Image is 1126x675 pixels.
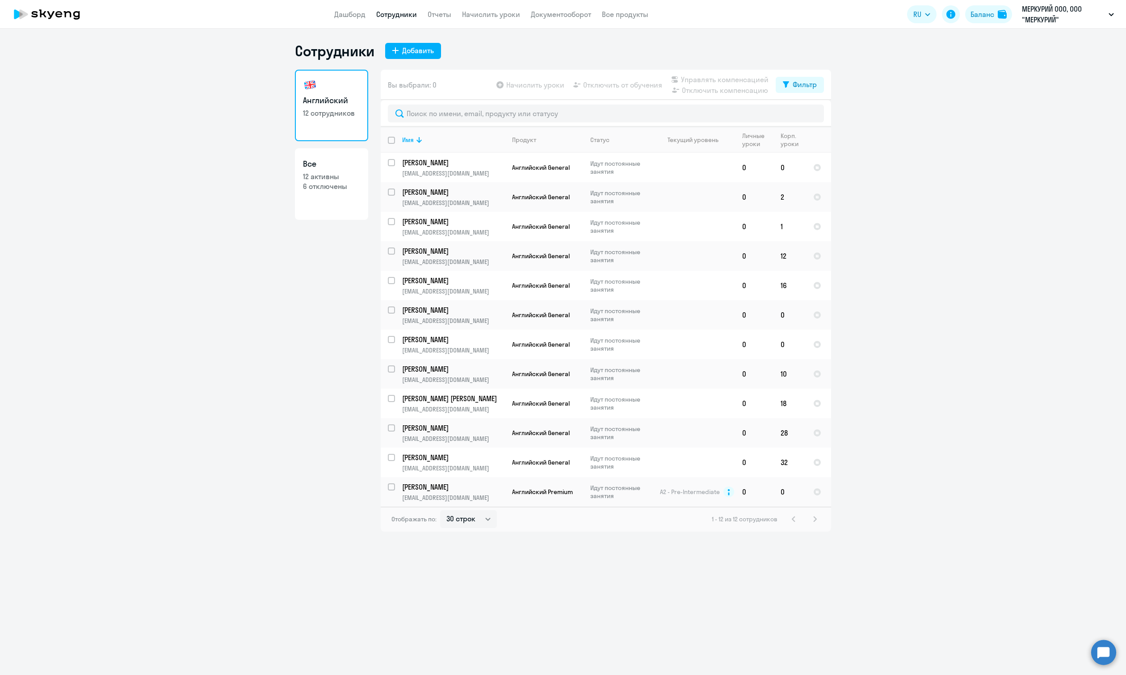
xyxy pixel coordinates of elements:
[391,515,437,523] span: Отображать по:
[735,300,773,330] td: 0
[402,453,504,462] a: [PERSON_NAME]
[402,482,504,492] a: [PERSON_NAME]
[781,132,806,148] div: Корп. уроки
[512,488,573,496] span: Английский Premium
[402,464,504,472] p: [EMAIL_ADDRESS][DOMAIN_NAME]
[402,317,504,325] p: [EMAIL_ADDRESS][DOMAIN_NAME]
[402,364,504,374] a: [PERSON_NAME]
[402,335,503,344] p: [PERSON_NAME]
[590,307,651,323] p: Идут постоянные занятия
[602,10,648,19] a: Все продукты
[590,425,651,441] p: Идут постоянные занятия
[402,169,504,177] p: [EMAIL_ADDRESS][DOMAIN_NAME]
[712,515,777,523] span: 1 - 12 из 12 сотрудников
[965,5,1012,23] a: Балансbalance
[402,405,504,413] p: [EMAIL_ADDRESS][DOMAIN_NAME]
[303,158,360,170] h3: Все
[971,9,994,20] div: Баланс
[402,199,504,207] p: [EMAIL_ADDRESS][DOMAIN_NAME]
[590,159,651,176] p: Идут постоянные занятия
[512,429,570,437] span: Английский General
[781,132,800,148] div: Корп. уроки
[773,448,806,477] td: 32
[1022,4,1105,25] p: МЕРКУРИЙ ООО, ООО "МЕРКУРИЙ"
[512,399,570,407] span: Английский General
[402,346,504,354] p: [EMAIL_ADDRESS][DOMAIN_NAME]
[590,454,651,470] p: Идут постоянные занятия
[402,305,504,315] a: [PERSON_NAME]
[590,277,651,293] p: Идут постоянные занятия
[512,281,570,289] span: Английский General
[742,132,773,148] div: Личные уроки
[735,241,773,271] td: 0
[773,271,806,300] td: 16
[512,164,570,172] span: Английский General
[668,136,718,144] div: Текущий уровень
[303,78,317,92] img: english
[773,153,806,182] td: 0
[512,340,570,348] span: Английский General
[735,359,773,389] td: 0
[402,423,504,433] a: [PERSON_NAME]
[531,10,591,19] a: Документооборот
[590,395,651,411] p: Идут постоянные занятия
[295,148,368,220] a: Все12 активны6 отключены
[303,172,360,181] p: 12 активны
[402,376,504,384] p: [EMAIL_ADDRESS][DOMAIN_NAME]
[773,182,806,212] td: 2
[402,45,434,56] div: Добавить
[388,80,437,90] span: Вы выбрали: 0
[660,488,720,496] span: A2 - Pre-Intermediate
[334,10,366,19] a: Дашборд
[402,394,503,403] p: [PERSON_NAME] [PERSON_NAME]
[590,218,651,235] p: Идут постоянные занятия
[998,10,1007,19] img: balance
[402,276,504,285] a: [PERSON_NAME]
[512,370,570,378] span: Английский General
[512,222,570,231] span: Английский General
[773,389,806,418] td: 18
[742,132,767,148] div: Личные уроки
[773,418,806,448] td: 28
[735,182,773,212] td: 0
[735,212,773,241] td: 0
[512,136,536,144] div: Продукт
[512,193,570,201] span: Английский General
[659,136,735,144] div: Текущий уровень
[590,248,651,264] p: Идут постоянные занятия
[402,136,504,144] div: Имя
[793,79,817,90] div: Фильтр
[773,212,806,241] td: 1
[402,287,504,295] p: [EMAIL_ADDRESS][DOMAIN_NAME]
[735,271,773,300] td: 0
[590,484,651,500] p: Идут постоянные занятия
[428,10,451,19] a: Отчеты
[590,136,609,144] div: Статус
[735,330,773,359] td: 0
[402,364,503,374] p: [PERSON_NAME]
[388,105,824,122] input: Поиск по имени, email, продукту или статусу
[402,217,503,226] p: [PERSON_NAME]
[590,366,651,382] p: Идут постоянные занятия
[590,136,651,144] div: Статус
[402,258,504,266] p: [EMAIL_ADDRESS][DOMAIN_NAME]
[735,389,773,418] td: 0
[303,181,360,191] p: 6 отключены
[402,435,504,443] p: [EMAIL_ADDRESS][DOMAIN_NAME]
[402,158,504,168] a: [PERSON_NAME]
[402,335,504,344] a: [PERSON_NAME]
[773,300,806,330] td: 0
[402,228,504,236] p: [EMAIL_ADDRESS][DOMAIN_NAME]
[402,305,503,315] p: [PERSON_NAME]
[735,153,773,182] td: 0
[1017,4,1118,25] button: МЕРКУРИЙ ООО, ООО "МЕРКУРИЙ"
[402,246,504,256] a: [PERSON_NAME]
[402,423,503,433] p: [PERSON_NAME]
[773,241,806,271] td: 12
[385,43,441,59] button: Добавить
[303,108,360,118] p: 12 сотрудников
[512,458,570,466] span: Английский General
[913,9,921,20] span: RU
[590,336,651,352] p: Идут постоянные занятия
[773,330,806,359] td: 0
